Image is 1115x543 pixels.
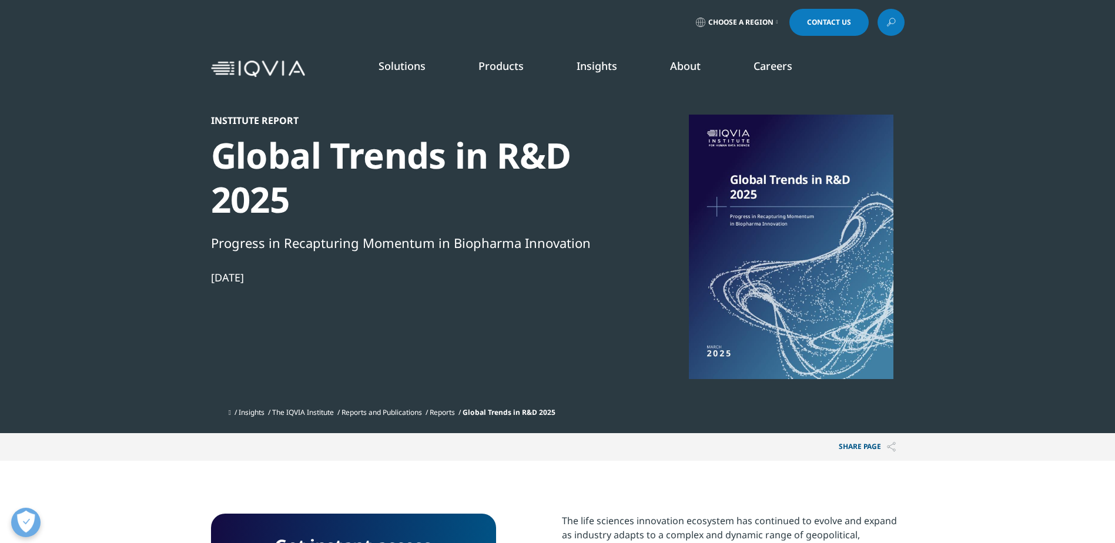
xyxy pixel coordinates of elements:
a: Insights [577,59,617,73]
a: Products [478,59,524,73]
a: Reports and Publications [341,407,422,417]
img: IQVIA Healthcare Information Technology and Pharma Clinical Research Company [211,61,305,78]
img: Share PAGE [887,442,896,452]
a: About [670,59,701,73]
div: [DATE] [211,270,614,284]
a: Careers [754,59,792,73]
p: Share PAGE [830,433,905,461]
div: Global Trends in R&D 2025 [211,133,614,222]
span: Global Trends in R&D 2025 [463,407,555,417]
a: The IQVIA Institute [272,407,334,417]
span: Contact Us [807,19,851,26]
a: Insights [239,407,264,417]
a: Solutions [379,59,426,73]
a: Reports [430,407,455,417]
nav: Primary [310,41,905,96]
div: Progress in Recapturing Momentum in Biopharma Innovation [211,233,614,253]
a: Contact Us [789,9,869,36]
div: Institute Report [211,115,614,126]
button: Share PAGEShare PAGE [830,433,905,461]
span: Choose a Region [708,18,774,27]
button: 優先設定センターを開く [11,508,41,537]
